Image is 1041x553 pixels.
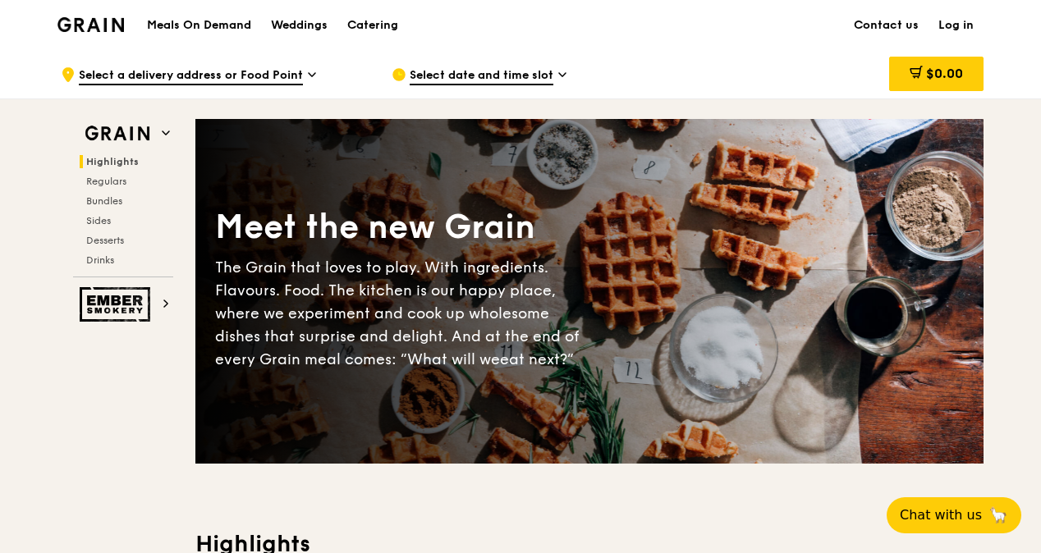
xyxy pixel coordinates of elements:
[926,66,963,81] span: $0.00
[844,1,929,50] a: Contact us
[215,256,589,371] div: The Grain that loves to play. With ingredients. Flavours. Food. The kitchen is our happy place, w...
[86,156,139,167] span: Highlights
[929,1,984,50] a: Log in
[86,176,126,187] span: Regulars
[86,215,111,226] span: Sides
[86,235,124,246] span: Desserts
[86,254,114,266] span: Drinks
[337,1,408,50] a: Catering
[500,350,574,368] span: eat next?”
[347,1,398,50] div: Catering
[80,287,155,322] img: Ember Smokery web logo
[410,67,553,85] span: Select date and time slot
[887,497,1021,533] button: Chat with us🦙
[80,119,155,149] img: Grain web logo
[147,17,251,34] h1: Meals On Demand
[86,195,122,207] span: Bundles
[79,67,303,85] span: Select a delivery address or Food Point
[215,205,589,249] div: Meet the new Grain
[271,1,328,50] div: Weddings
[261,1,337,50] a: Weddings
[900,505,982,525] span: Chat with us
[988,505,1008,525] span: 🦙
[57,17,124,32] img: Grain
